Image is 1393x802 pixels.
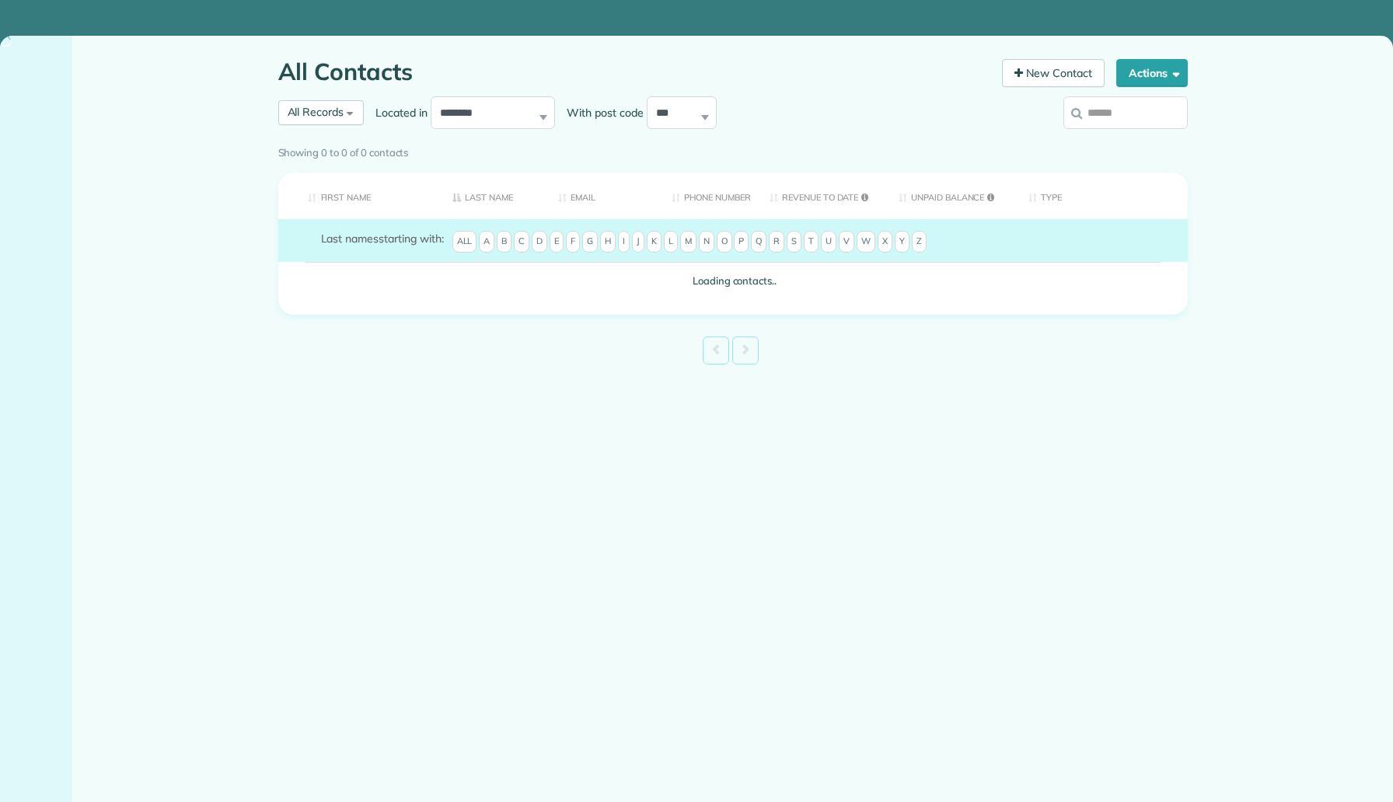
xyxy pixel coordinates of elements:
span: H [600,231,616,253]
button: Actions [1116,59,1188,87]
span: W [857,231,875,253]
span: I [618,231,630,253]
span: All Records [288,105,344,119]
label: With post code [555,105,647,120]
span: Z [912,231,927,253]
span: L [664,231,678,253]
th: Email: activate to sort column ascending [546,173,660,220]
span: M [680,231,696,253]
span: Y [895,231,909,253]
span: E [550,231,564,253]
span: T [804,231,819,253]
span: X [878,231,892,253]
th: Revenue to Date: activate to sort column ascending [758,173,887,220]
th: Last Name: activate to sort column descending [441,173,546,220]
th: Phone number: activate to sort column ascending [660,173,758,220]
th: Type: activate to sort column ascending [1017,173,1188,220]
span: B [497,231,511,253]
h1: All Contacts [278,59,991,85]
span: G [582,231,598,253]
span: P [734,231,749,253]
span: Last names [321,232,379,246]
span: All [452,231,477,253]
label: starting with: [321,231,444,246]
span: F [566,231,580,253]
label: Located in [364,105,431,120]
span: N [699,231,714,253]
span: S [787,231,801,253]
span: J [632,231,644,253]
th: First Name: activate to sort column ascending [278,173,442,220]
span: Q [751,231,766,253]
a: New Contact [1002,59,1105,87]
span: D [532,231,547,253]
span: V [839,231,854,253]
span: R [769,231,784,253]
span: C [514,231,529,253]
span: K [647,231,662,253]
span: U [821,231,836,253]
span: A [479,231,494,253]
th: Unpaid Balance: activate to sort column ascending [887,173,1017,220]
span: O [717,231,732,253]
td: Loading contacts.. [278,262,1188,300]
div: Showing 0 to 0 of 0 contacts [278,139,1188,161]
